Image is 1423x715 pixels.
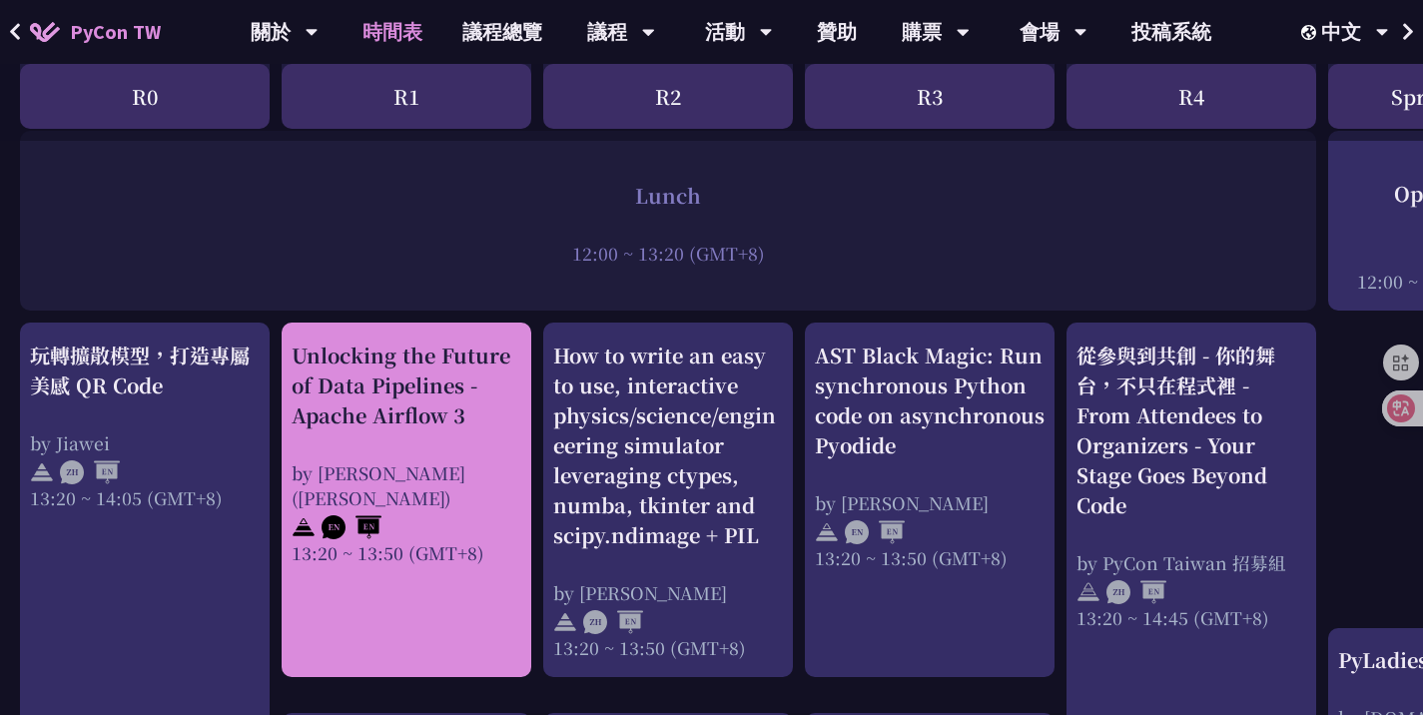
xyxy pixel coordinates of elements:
div: 13:20 ~ 13:50 (GMT+8) [553,635,783,660]
a: AST Black Magic: Run synchronous Python code on asynchronous Pyodide by [PERSON_NAME] 13:20 ~ 13:... [815,341,1045,660]
div: Unlocking the Future of Data Pipelines - Apache Airflow 3 [292,341,521,430]
div: by PyCon Taiwan 招募組 [1076,550,1306,575]
div: Lunch [30,180,1306,210]
div: 13:20 ~ 13:50 (GMT+8) [815,545,1045,570]
a: How to write an easy to use, interactive physics/science/engineering simulator leveraging ctypes,... [553,341,783,660]
img: svg+xml;base64,PHN2ZyB4bWxucz0iaHR0cDovL3d3dy53My5vcmcvMjAwMC9zdmciIHdpZHRoPSIyNCIgaGVpZ2h0PSIyNC... [292,515,316,539]
a: 玩轉擴散模型，打造專屬美感 QR Code by Jiawei 13:20 ~ 14:05 (GMT+8) [30,341,260,715]
div: AST Black Magic: Run synchronous Python code on asynchronous Pyodide [815,341,1045,460]
img: ENEN.5a408d1.svg [845,520,905,544]
div: R3 [805,64,1055,129]
div: 13:20 ~ 13:50 (GMT+8) [292,540,521,565]
div: 13:20 ~ 14:45 (GMT+8) [1076,605,1306,630]
div: 13:20 ~ 14:05 (GMT+8) [30,485,260,510]
div: 從參與到共創 - 你的舞台，不只在程式裡 - From Attendees to Organizers - Your Stage Goes Beyond Code [1076,341,1306,520]
div: How to write an easy to use, interactive physics/science/engineering simulator leveraging ctypes,... [553,341,783,550]
div: by [PERSON_NAME] [815,490,1045,515]
img: svg+xml;base64,PHN2ZyB4bWxucz0iaHR0cDovL3d3dy53My5vcmcvMjAwMC9zdmciIHdpZHRoPSIyNCIgaGVpZ2h0PSIyNC... [553,610,577,634]
div: R1 [282,64,531,129]
img: svg+xml;base64,PHN2ZyB4bWxucz0iaHR0cDovL3d3dy53My5vcmcvMjAwMC9zdmciIHdpZHRoPSIyNCIgaGVpZ2h0PSIyNC... [30,460,54,484]
img: Locale Icon [1301,25,1321,40]
a: Unlocking the Future of Data Pipelines - Apache Airflow 3 by [PERSON_NAME] ([PERSON_NAME]) 13:20 ... [292,341,521,660]
div: by [PERSON_NAME] ([PERSON_NAME]) [292,460,521,510]
a: PyCon TW [10,7,181,57]
img: svg+xml;base64,PHN2ZyB4bWxucz0iaHR0cDovL3d3dy53My5vcmcvMjAwMC9zdmciIHdpZHRoPSIyNCIgaGVpZ2h0PSIyNC... [1076,580,1100,604]
img: ZHEN.371966e.svg [60,460,120,484]
img: Home icon of PyCon TW 2025 [30,22,60,42]
div: 12:00 ~ 13:20 (GMT+8) [30,240,1306,265]
span: PyCon TW [70,17,161,47]
div: by [PERSON_NAME] [553,580,783,605]
div: R2 [543,64,793,129]
div: R4 [1067,64,1316,129]
div: R0 [20,64,270,129]
img: svg+xml;base64,PHN2ZyB4bWxucz0iaHR0cDovL3d3dy53My5vcmcvMjAwMC9zdmciIHdpZHRoPSIyNCIgaGVpZ2h0PSIyNC... [815,520,839,544]
img: ZHEN.371966e.svg [1106,580,1166,604]
div: by Jiawei [30,430,260,455]
div: 玩轉擴散模型，打造專屬美感 QR Code [30,341,260,400]
img: ENEN.5a408d1.svg [322,515,381,539]
img: ZHEN.371966e.svg [583,610,643,634]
